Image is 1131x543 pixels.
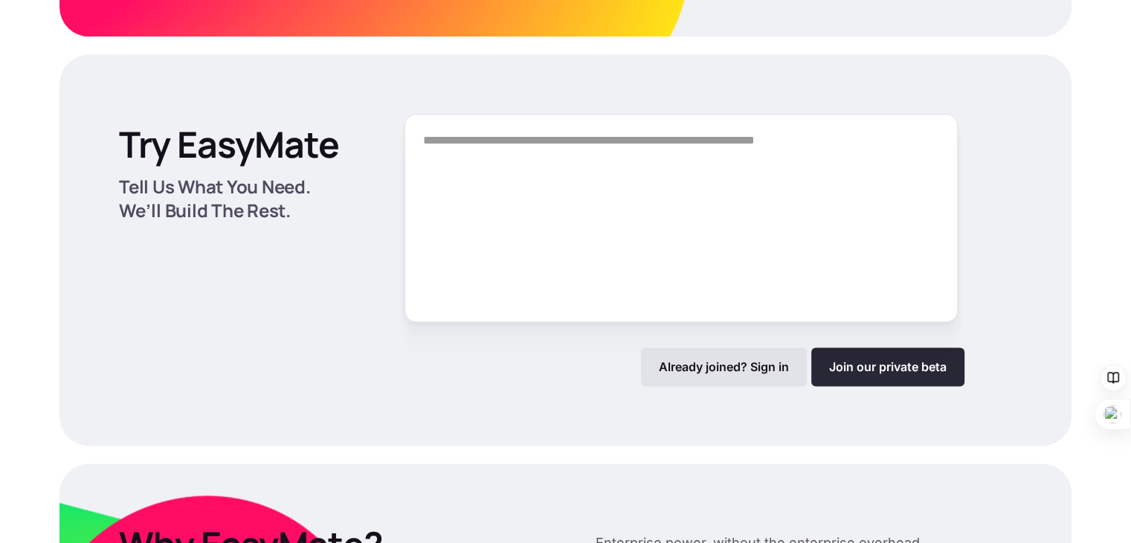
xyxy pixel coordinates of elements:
[405,114,964,386] form: Form
[119,123,339,166] p: Try EasyMate
[641,347,807,386] a: Already joined? Sign in
[659,359,789,374] p: Already joined? Sign in
[119,175,355,222] p: Tell Us What You Need. We’ll Build The Rest.
[811,347,964,386] a: Join our private beta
